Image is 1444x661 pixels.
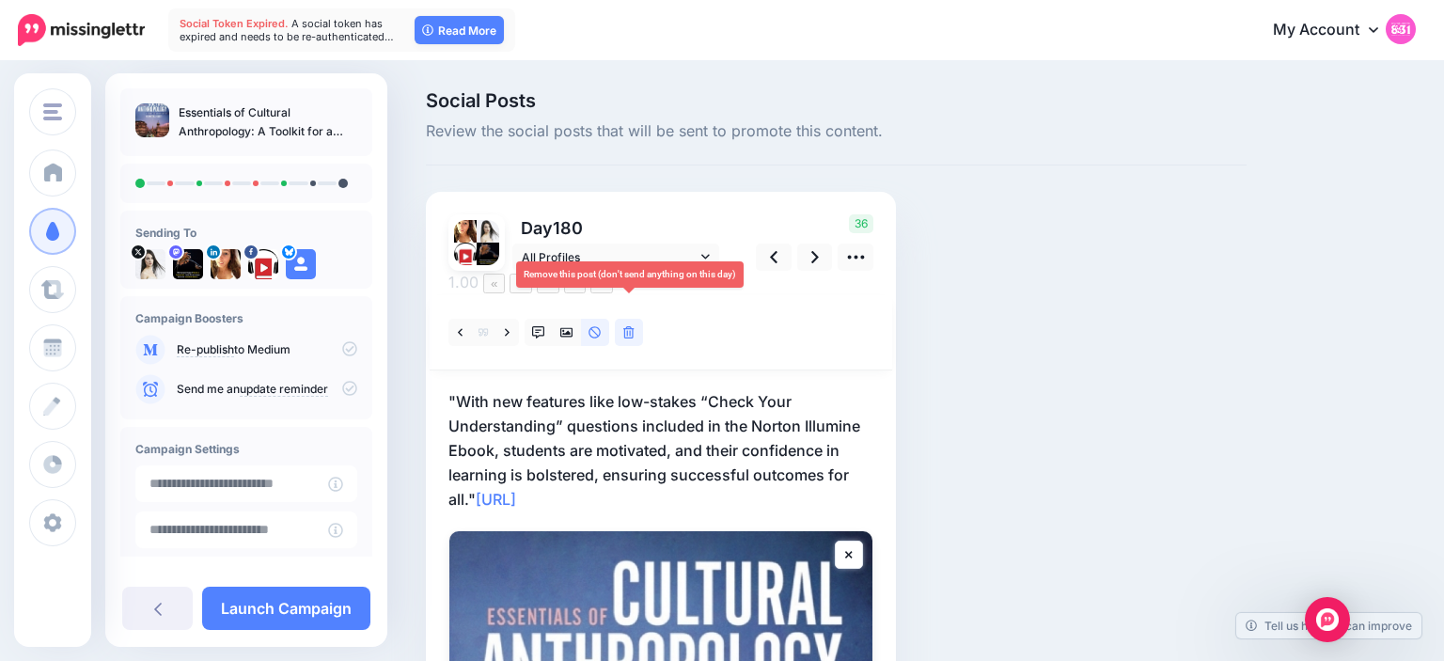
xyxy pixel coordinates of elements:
[211,249,241,279] img: 1537218439639-55706.png
[454,243,477,265] img: 307443043_482319977280263_5046162966333289374_n-bsa149661.png
[1254,8,1416,54] a: My Account
[180,17,289,30] span: Social Token Expired.
[240,382,328,397] a: update reminder
[135,249,165,279] img: tSvj_Osu-58146.jpg
[18,14,145,46] img: Missinglettr
[522,247,697,267] span: All Profiles
[180,17,394,43] span: A social token has expired and needs to be re-authenticated…
[177,341,357,358] p: to Medium
[179,103,357,141] p: Essentials of Cultural Anthropology: A Toolkit for a Global Age, 4th Edition – ePub eBook
[173,249,203,279] img: 802740b3fb02512f-84599.jpg
[454,220,477,243] img: 1537218439639-55706.png
[477,243,499,265] img: 802740b3fb02512f-84599.jpg
[448,389,873,511] p: "With new features like low-stakes “Check Your Understanding” questions included in the Norton Il...
[43,103,62,120] img: menu.png
[286,249,316,279] img: user_default_image.png
[1305,597,1350,642] div: Open Intercom Messenger
[553,218,583,238] span: 180
[135,226,357,240] h4: Sending To
[135,311,357,325] h4: Campaign Boosters
[426,91,1247,110] span: Social Posts
[248,249,278,279] img: 307443043_482319977280263_5046162966333289374_n-bsa149661.png
[426,119,1247,144] span: Review the social posts that will be sent to promote this content.
[177,342,234,357] a: Re-publish
[512,214,722,242] p: Day
[1236,613,1421,638] a: Tell us how we can improve
[415,16,504,44] a: Read More
[477,220,499,243] img: tSvj_Osu-58146.jpg
[135,442,357,456] h4: Campaign Settings
[177,381,357,398] p: Send me an
[849,214,873,233] span: 36
[512,244,719,271] a: All Profiles
[135,103,169,137] img: 1236a9328b0d658fffd4f563fa29623f_thumb.jpg
[476,490,516,509] a: [URL]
